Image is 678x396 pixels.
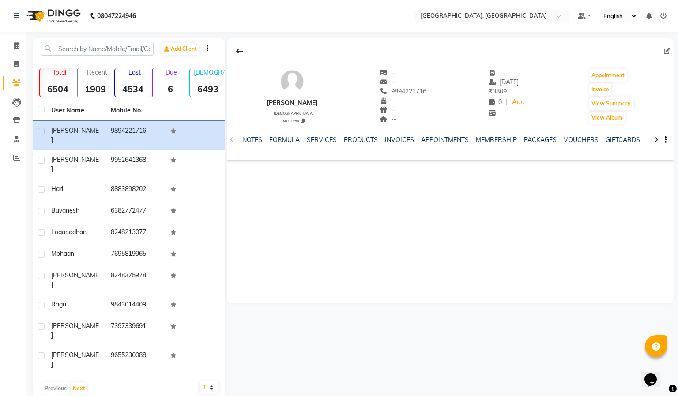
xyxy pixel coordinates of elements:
[421,136,469,144] a: APPOINTMENTS
[242,136,262,144] a: NOTES
[119,68,150,76] p: Lost
[105,345,165,374] td: 9655230088
[154,68,188,76] p: Due
[476,136,517,144] a: MEMBERSHIP
[564,136,599,144] a: VOUCHERS
[51,271,99,288] span: [PERSON_NAME]
[51,127,99,144] span: [PERSON_NAME]
[23,4,83,28] img: logo
[511,96,526,108] a: Add
[51,351,99,368] span: [PERSON_NAME]
[647,136,670,144] a: POINTS
[78,83,113,94] strong: 1909
[380,69,397,77] span: --
[589,112,625,124] button: View Album
[230,43,249,60] div: Back to Client
[589,97,633,110] button: View Summary
[105,295,165,316] td: 9843014409
[105,222,165,244] td: 8248213077
[51,206,79,214] span: Buvanesh
[270,117,318,123] div: MCE2950
[380,106,397,114] span: --
[51,300,66,308] span: ragu
[153,83,188,94] strong: 6
[380,115,397,123] span: --
[162,43,199,55] a: Add Client
[51,228,87,236] span: loganadhan
[489,78,519,86] span: [DATE]
[194,68,225,76] p: [DEMOGRAPHIC_DATA]
[279,68,305,95] img: avatar
[105,150,165,179] td: 9952641368
[105,121,165,150] td: 9894221716
[385,136,414,144] a: INVOICES
[307,136,337,144] a: SERVICES
[190,83,225,94] strong: 6493
[267,98,318,108] div: [PERSON_NAME]
[40,83,75,94] strong: 6504
[380,97,397,105] span: --
[105,201,165,222] td: 6382772477
[71,382,87,395] button: Next
[51,250,74,258] span: mohaan
[380,78,397,86] span: --
[105,244,165,265] td: 7695819965
[115,83,150,94] strong: 4534
[344,136,378,144] a: PRODUCTS
[589,83,611,96] button: Invoice
[105,101,165,121] th: Mobile No.
[105,316,165,345] td: 7397339691
[97,4,136,28] b: 08047224946
[41,42,154,56] input: Search by Name/Mobile/Email/Code
[46,101,105,121] th: User Name
[51,185,63,193] span: hari
[51,322,99,339] span: [PERSON_NAME]
[489,69,505,77] span: --
[44,68,75,76] p: Total
[524,136,557,144] a: PACKAGES
[589,69,627,82] button: Appointment
[105,265,165,295] td: 8248375978
[51,156,99,173] span: [PERSON_NAME]
[641,361,669,387] iframe: chat widget
[489,87,507,95] span: 3809
[380,87,427,95] span: 9894221716
[274,111,314,116] span: [DEMOGRAPHIC_DATA]
[81,68,113,76] p: Recent
[105,179,165,201] td: 8883898202
[489,87,493,95] span: ₹
[505,97,507,107] span: |
[606,136,640,144] a: GIFTCARDS
[269,136,300,144] a: FORMULA
[489,98,502,106] span: 0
